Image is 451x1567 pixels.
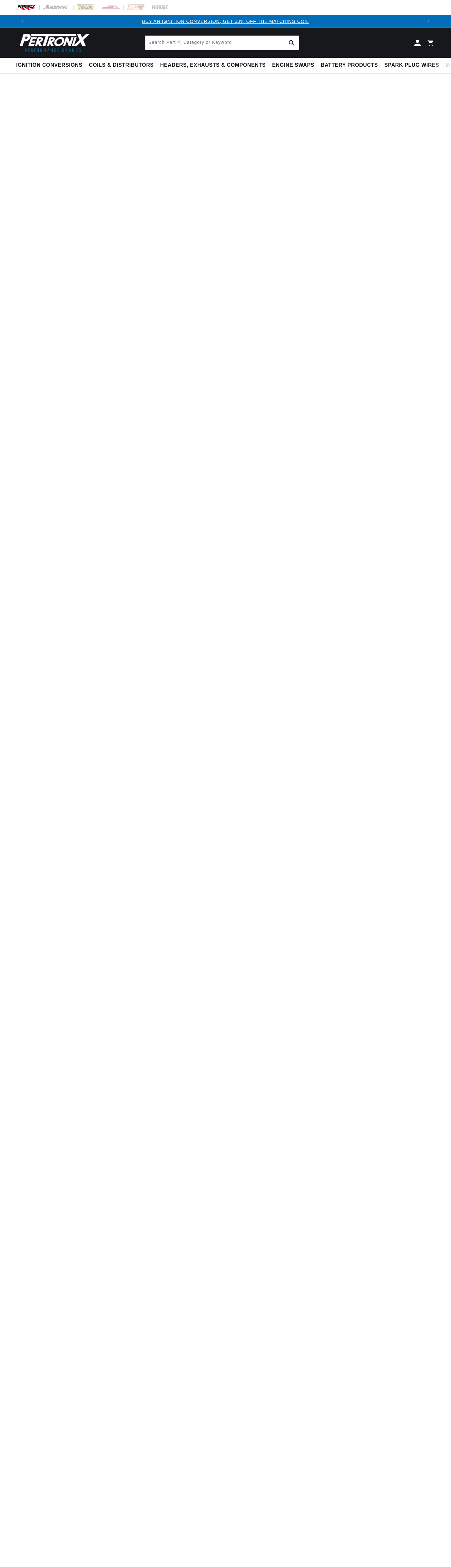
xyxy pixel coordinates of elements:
[86,58,157,73] summary: Coils & Distributors
[145,36,299,50] input: Search Part #, Category or Keyword
[318,58,381,73] summary: Battery Products
[142,19,309,24] a: BUY AN IGNITION CONVERSION, GET 50% OFF THE MATCHING COIL
[321,62,378,69] span: Battery Products
[384,62,439,69] span: Spark Plug Wires
[16,58,86,73] summary: Ignition Conversions
[157,58,269,73] summary: Headers, Exhausts & Components
[16,15,29,28] button: Translation missing: en.sections.announcements.previous_announcement
[269,58,318,73] summary: Engine Swaps
[16,62,83,69] span: Ignition Conversions
[422,15,435,28] button: Translation missing: en.sections.announcements.next_announcement
[272,62,314,69] span: Engine Swaps
[29,18,422,25] div: Announcement
[381,58,442,73] summary: Spark Plug Wires
[89,62,154,69] span: Coils & Distributors
[16,32,90,54] img: Pertronix
[29,18,422,25] div: 1 of 3
[285,36,299,50] button: Search Part #, Category or Keyword
[160,62,266,69] span: Headers, Exhausts & Components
